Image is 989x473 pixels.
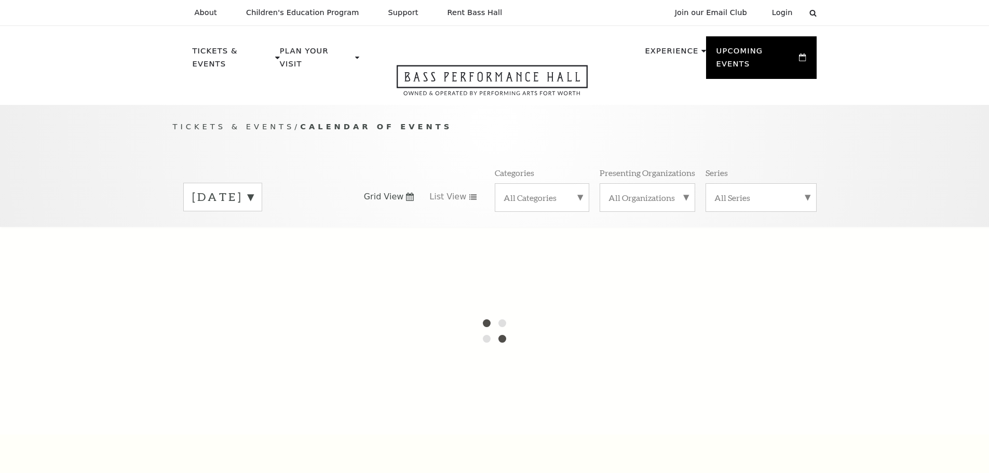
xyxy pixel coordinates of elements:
[645,45,698,63] p: Experience
[600,167,695,178] p: Presenting Organizations
[173,122,295,131] span: Tickets & Events
[429,191,466,202] span: List View
[714,192,808,203] label: All Series
[280,45,353,76] p: Plan Your Visit
[192,189,253,205] label: [DATE]
[300,122,452,131] span: Calendar of Events
[246,8,359,17] p: Children's Education Program
[195,8,217,17] p: About
[193,45,273,76] p: Tickets & Events
[608,192,686,203] label: All Organizations
[504,192,580,203] label: All Categories
[495,167,534,178] p: Categories
[173,120,817,133] p: /
[448,8,503,17] p: Rent Bass Hall
[364,191,404,202] span: Grid View
[388,8,418,17] p: Support
[716,45,797,76] p: Upcoming Events
[706,167,728,178] p: Series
